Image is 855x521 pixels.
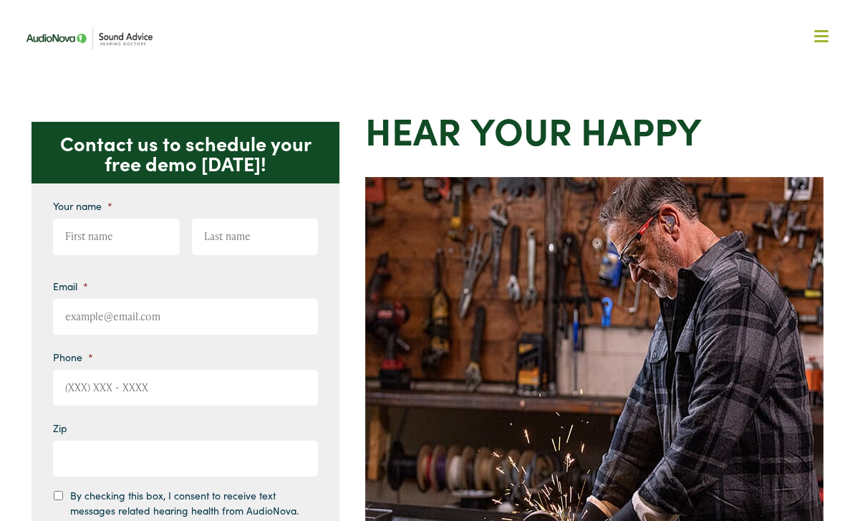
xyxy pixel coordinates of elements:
strong: Hear [365,103,461,156]
input: Last name [192,219,319,254]
input: (XXX) XXX - XXXX [53,370,318,406]
strong: your Happy [470,103,702,156]
a: What We Offer [28,57,838,102]
label: Your name [53,199,112,212]
label: Zip [53,421,67,434]
input: First name [53,219,180,254]
input: example@email.com [53,299,318,335]
label: Email [53,279,88,292]
p: Contact us to schedule your free demo [DATE]! [32,122,339,183]
label: Phone [53,350,93,363]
